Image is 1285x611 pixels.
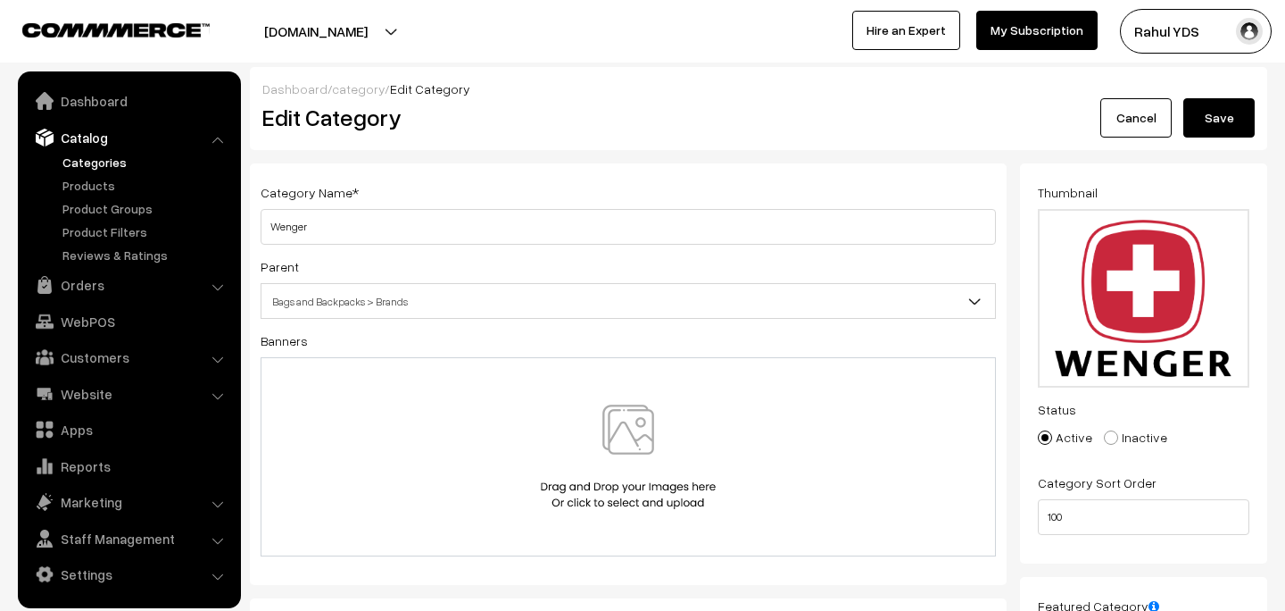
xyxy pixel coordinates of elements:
[261,183,359,202] label: Category Name
[1236,18,1263,45] img: user
[22,18,178,39] a: COMMMERCE
[390,81,470,96] span: Edit Category
[58,246,235,264] a: Reviews & Ratings
[261,331,308,350] label: Banners
[261,283,996,319] span: Bags and Backpacks > Brands
[1038,428,1092,447] label: Active
[1038,473,1156,492] label: Category Sort Order
[332,81,385,96] a: category
[22,523,235,555] a: Staff Management
[22,85,235,117] a: Dashboard
[1120,9,1272,54] button: Rahul YDS
[1104,428,1167,447] label: Inactive
[1100,98,1172,138] a: Cancel
[22,23,210,37] img: COMMMERCE
[22,558,235,590] a: Settings
[22,414,235,446] a: Apps
[262,80,1255,98] div: / /
[261,257,299,276] label: Parent
[22,486,235,518] a: Marketing
[22,341,235,373] a: Customers
[22,305,235,338] a: WebPOS
[202,9,430,54] button: [DOMAIN_NAME]
[852,11,960,50] a: Hire an Expert
[58,222,235,241] a: Product Filters
[22,121,235,154] a: Catalog
[262,104,1000,131] h2: Edit Category
[22,450,235,482] a: Reports
[1183,98,1255,138] button: Save
[22,269,235,301] a: Orders
[22,378,235,410] a: Website
[1038,183,1098,202] label: Thumbnail
[1038,499,1250,535] input: Enter Number
[262,81,327,96] a: Dashboard
[1038,400,1076,419] label: Status
[261,286,995,317] span: Bags and Backpacks > Brands
[976,11,1098,50] a: My Subscription
[261,209,996,245] input: Category Name
[58,176,235,195] a: Products
[58,199,235,218] a: Product Groups
[58,153,235,172] a: Categories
